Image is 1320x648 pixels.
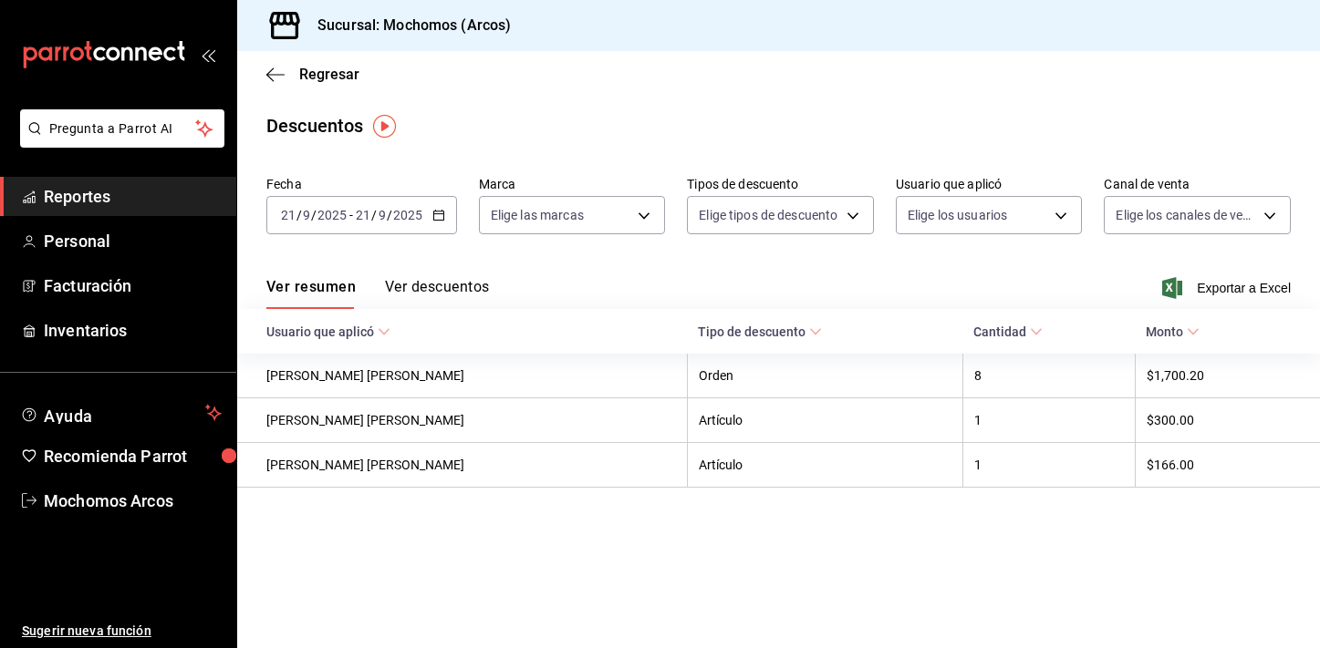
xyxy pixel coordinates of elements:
[1146,324,1200,339] span: Monto
[491,206,584,224] span: Elige las marcas
[687,443,962,488] th: Artículo
[280,208,296,222] input: --
[13,132,224,151] a: Pregunta a Parrot AI
[266,324,390,339] span: Usuario que aplicó
[687,398,962,443] th: Artículo
[266,66,359,83] button: Regresar
[1135,398,1320,443] th: $300.00
[1104,178,1291,190] label: Canal de venta
[699,206,837,224] span: Elige tipos de descuento
[479,178,666,190] label: Marca
[299,66,359,83] span: Regresar
[973,324,1043,339] span: Cantidad
[44,402,198,424] span: Ayuda
[1135,354,1320,398] th: $1,700.20
[385,278,489,309] button: Ver descuentos
[355,208,371,222] input: --
[44,273,222,298] span: Facturación
[962,398,1135,443] th: 1
[371,208,377,222] span: /
[687,178,874,190] label: Tipos de descuento
[44,184,222,209] span: Reportes
[962,443,1135,488] th: 1
[266,112,363,139] div: Descuentos
[303,15,511,36] h3: Sucursal: Mochomos (Arcos)
[22,622,222,641] span: Sugerir nueva función
[49,119,196,139] span: Pregunta a Parrot AI
[1135,443,1320,488] th: $166.00
[302,208,311,222] input: --
[44,318,222,343] span: Inventarios
[266,278,356,309] button: Ver resumen
[311,208,317,222] span: /
[387,208,392,222] span: /
[373,115,396,138] img: Tooltip marker
[392,208,423,222] input: ----
[317,208,348,222] input: ----
[237,354,687,398] th: [PERSON_NAME] [PERSON_NAME]
[378,208,387,222] input: --
[237,398,687,443] th: [PERSON_NAME] [PERSON_NAME]
[266,278,489,309] div: navigation tabs
[1116,206,1257,224] span: Elige los canales de venta
[296,208,302,222] span: /
[20,109,224,148] button: Pregunta a Parrot AI
[201,47,215,62] button: open_drawer_menu
[1166,277,1291,299] button: Exportar a Excel
[44,229,222,253] span: Personal
[44,489,222,513] span: Mochomos Arcos
[908,206,1007,224] span: Elige los usuarios
[962,354,1135,398] th: 8
[349,208,353,222] span: -
[896,178,1083,190] label: Usuario que aplicó
[698,324,822,339] span: Tipo de descuento
[687,354,962,398] th: Orden
[266,178,457,190] label: Fecha
[237,443,687,488] th: [PERSON_NAME] [PERSON_NAME]
[44,444,222,468] span: Recomienda Parrot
